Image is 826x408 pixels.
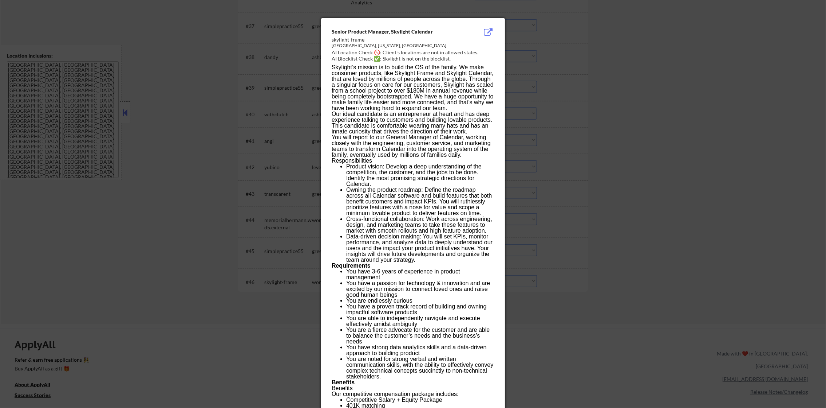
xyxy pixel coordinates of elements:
[346,280,494,298] li: You have a passion for technology & innovation and are excited by our mission to connect loved on...
[332,263,371,269] strong: Requirements
[332,55,497,62] div: AI Blocklist Check ✅: Skylight is not on the blocklist.
[346,298,494,304] li: You are endlessly curious
[332,385,494,391] h3: Benefits
[346,234,494,263] li: Data-driven decision making: You will set KPIs, monitor performance, and analyze data to deeply u...
[346,327,494,345] li: You are a fierce advocate for the customer and are able to balance the customer’s needs and the b...
[332,158,494,164] h3: Responsibilities
[332,111,494,135] p: Our ideal candidate is an entrepreneur at heart and has deep experience talking to customers and ...
[346,216,494,234] li: Cross-functional collaboration: Work across engineering, design, and marketing teams to take thes...
[332,391,494,397] p: Our competitive compensation package includes:
[346,356,494,380] li: You are noted for strong verbal and written communication skills, with the ability to effectively...
[346,187,494,216] li: Owning the product roadmap: Define the roadmap across all Calendar software and build features th...
[332,28,458,35] div: Senior Product Manager, Skylight Calendar
[332,379,355,385] strong: Benefits
[346,397,494,403] li: Competitive Salary + Equity Package
[346,345,494,356] li: You have strong data analytics skills and a data-driven approach to building product
[346,269,494,280] li: You have 3-6 years of experience in product management
[332,36,458,43] div: skylight-frame
[332,43,458,49] div: [GEOGRAPHIC_DATA], [US_STATE], [GEOGRAPHIC_DATA]
[332,65,494,111] p: Skylight’s mission is to build the OS of the family. We make consumer products, like Skylight Fra...
[346,164,494,187] li: Product vision: Develop a deep understanding of the competition, the customer, and the jobs to be...
[346,304,494,315] li: You have a proven track record of building and owning impactful software products
[346,315,494,327] li: You are able to independently navigate and execute effectively amidst ambiguity
[332,135,494,158] p: You will report to our General Manager of Calendar, working closely with the engineering, custome...
[332,49,497,56] div: AI Location Check 🚫: Client's locations are not in allowed states.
